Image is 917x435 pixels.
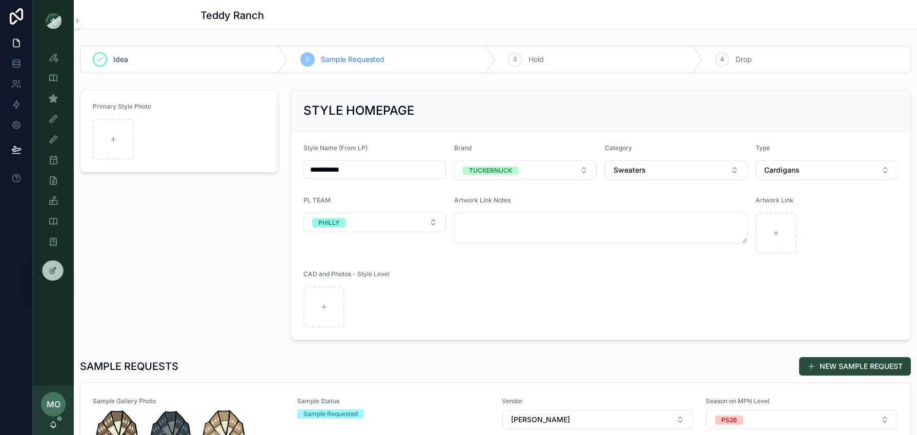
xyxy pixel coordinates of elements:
button: Select Button [303,213,446,232]
span: Sample Gallery Photo [93,397,285,405]
div: Sample Requested [303,409,358,419]
button: NEW SAMPLE REQUEST [799,357,911,376]
button: Select Button [706,410,898,429]
span: PL TEAM [303,196,331,204]
span: 4 [720,55,724,64]
span: MO [47,398,60,410]
span: CAD and Photos - Style Level [303,270,390,278]
span: Hold [528,54,544,65]
div: scrollable content [33,41,74,264]
img: App logo [45,12,62,29]
span: Primary Style Photo [93,102,151,110]
span: Sweaters [614,165,646,175]
span: Season on MPN Level [706,397,898,405]
h2: STYLE HOMEPAGE [303,102,414,119]
span: Style Name (From LP) [303,144,368,152]
button: Select Button [502,410,694,429]
span: Category [605,144,632,152]
button: Select Button [756,160,898,180]
span: Drop [736,54,752,65]
span: Idea [113,54,128,65]
button: Select Button [454,160,597,180]
span: Type [756,144,770,152]
span: Sample Status [297,397,490,405]
div: PHILLY [318,218,339,227]
h1: Teddy Ranch [200,8,264,23]
div: PS26 [721,416,737,425]
span: 2 [305,55,309,64]
span: Artwork Link [756,196,793,204]
div: TUCKERNUCK [469,167,512,175]
h1: SAMPLE REQUESTS [80,359,178,374]
span: Artwork Link Notes [454,196,511,204]
button: Select Button [605,160,747,180]
span: Sample Requested [321,54,384,65]
span: Vendor [502,397,694,405]
span: 3 [513,55,517,64]
span: [PERSON_NAME] [511,415,570,425]
span: Cardigans [764,165,800,175]
span: Brand [454,144,472,152]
